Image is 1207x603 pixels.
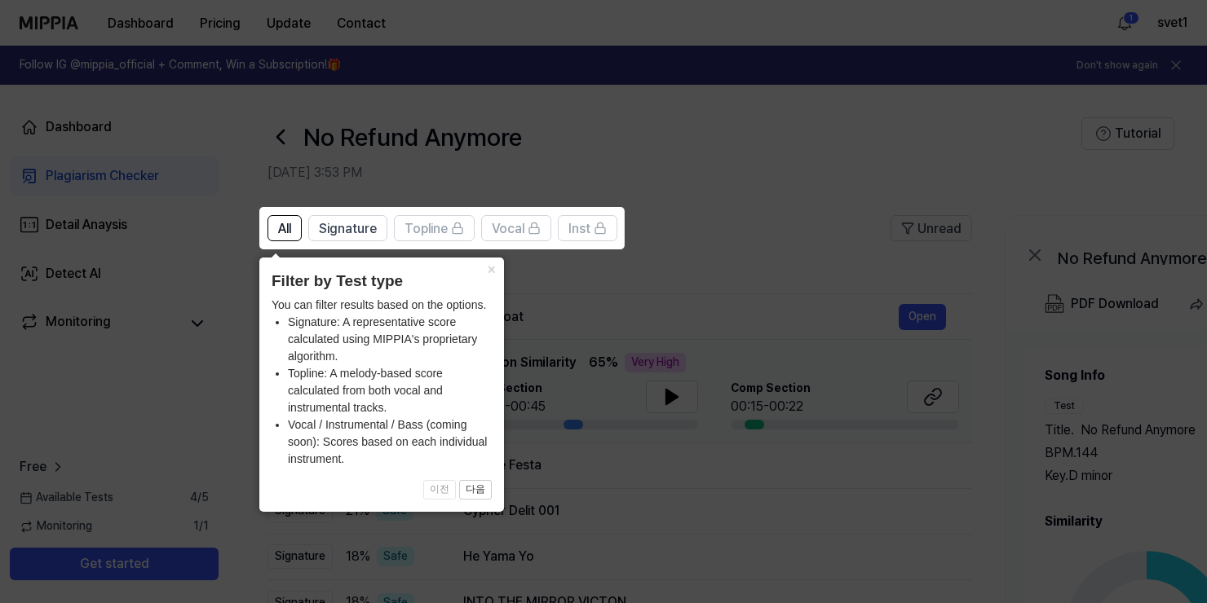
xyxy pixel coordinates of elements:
[481,215,551,241] button: Vocal
[288,416,492,468] li: Vocal / Instrumental / Bass (coming soon): Scores based on each individual instrument.
[288,314,492,365] li: Signature: A representative score calculated using MIPPIA's proprietary algorithm.
[478,257,504,280] button: Close
[459,480,492,500] button: 다음
[558,215,617,241] button: Inst
[288,365,492,416] li: Topline: A melody-based score calculated from both vocal and instrumental tracks.
[405,219,448,239] span: Topline
[278,219,291,239] span: All
[568,219,590,239] span: Inst
[308,215,387,241] button: Signature
[394,215,475,241] button: Topline
[492,219,524,239] span: Vocal
[272,270,492,293] header: Filter by Test type
[272,297,492,468] div: You can filter results based on the options.
[319,219,377,239] span: Signature
[267,215,302,241] button: All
